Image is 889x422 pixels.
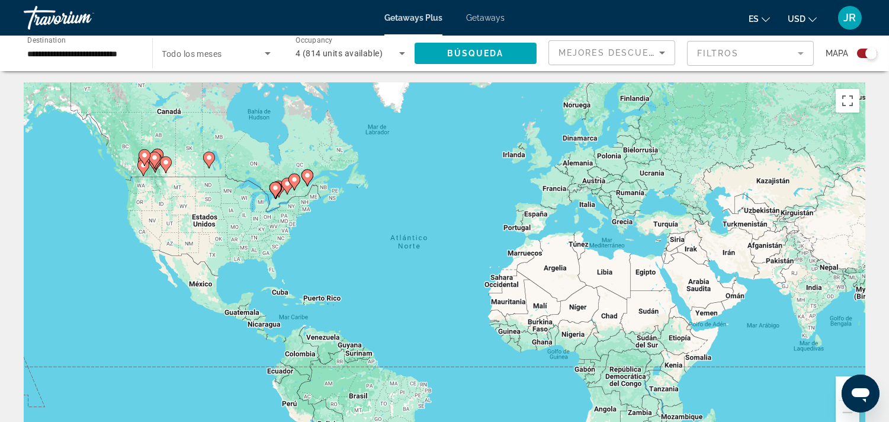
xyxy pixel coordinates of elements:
button: Change currency [788,10,817,27]
span: Mapa [826,45,848,62]
button: Filter [687,40,814,66]
button: User Menu [835,5,865,30]
span: JR [844,12,856,24]
span: 4 (814 units available) [296,49,383,58]
iframe: Botón para iniciar la ventana de mensajería [842,375,880,413]
button: Búsqueda [415,43,537,64]
button: Acercar [836,376,859,400]
button: Change language [749,10,770,27]
span: Mejores descuentos [559,48,677,57]
a: Travorium [24,2,142,33]
span: Destination [27,36,66,44]
span: Todo los meses [162,49,222,59]
mat-select: Sort by [559,46,665,60]
a: Getaways [466,13,505,23]
button: Activar o desactivar la vista de pantalla completa [836,89,859,113]
span: Búsqueda [447,49,504,58]
span: Occupancy [296,37,333,45]
span: USD [788,14,805,24]
span: es [749,14,759,24]
a: Getaways Plus [384,13,442,23]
